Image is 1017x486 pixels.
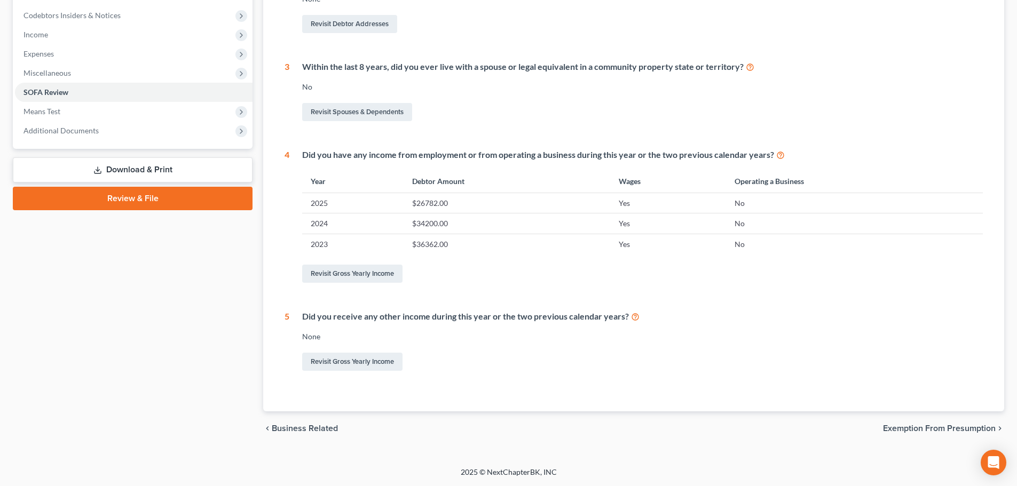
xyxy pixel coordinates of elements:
td: 2023 [302,234,404,254]
div: 3 [285,61,289,123]
td: $26782.00 [404,193,610,213]
span: SOFA Review [23,87,68,97]
td: Yes [610,213,726,234]
th: Debtor Amount [404,170,610,193]
div: Within the last 8 years, did you ever live with a spouse or legal equivalent in a community prope... [302,61,983,73]
td: No [726,234,983,254]
span: Means Test [23,107,60,116]
div: Did you receive any other income during this year or the two previous calendar years? [302,310,983,323]
td: Yes [610,193,726,213]
div: 4 [285,149,289,285]
span: Codebtors Insiders & Notices [23,11,121,20]
i: chevron_right [996,424,1004,433]
span: Exemption from Presumption [883,424,996,433]
td: No [726,193,983,213]
div: Did you have any income from employment or from operating a business during this year or the two ... [302,149,983,161]
a: Revisit Spouses & Dependents [302,103,412,121]
div: None [302,331,983,342]
a: Revisit Debtor Addresses [302,15,397,33]
button: Exemption from Presumption chevron_right [883,424,1004,433]
div: Open Intercom Messenger [981,450,1006,475]
a: Revisit Gross Yearly Income [302,265,403,283]
th: Year [302,170,404,193]
td: 2025 [302,193,404,213]
th: Operating a Business [726,170,983,193]
a: Revisit Gross Yearly Income [302,353,403,371]
span: Expenses [23,49,54,58]
td: 2024 [302,213,404,234]
td: Yes [610,234,726,254]
span: Additional Documents [23,126,99,135]
td: $36362.00 [404,234,610,254]
i: chevron_left [263,424,272,433]
button: chevron_left Business Related [263,424,338,433]
span: Miscellaneous [23,68,71,77]
a: SOFA Review [15,83,253,102]
span: Business Related [272,424,338,433]
a: Review & File [13,187,253,210]
th: Wages [610,170,726,193]
td: $34200.00 [404,213,610,234]
div: No [302,82,983,92]
div: 5 [285,310,289,373]
span: Income [23,30,48,39]
div: 2025 © NextChapterBK, INC [204,467,813,486]
a: Download & Print [13,157,253,182]
td: No [726,213,983,234]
